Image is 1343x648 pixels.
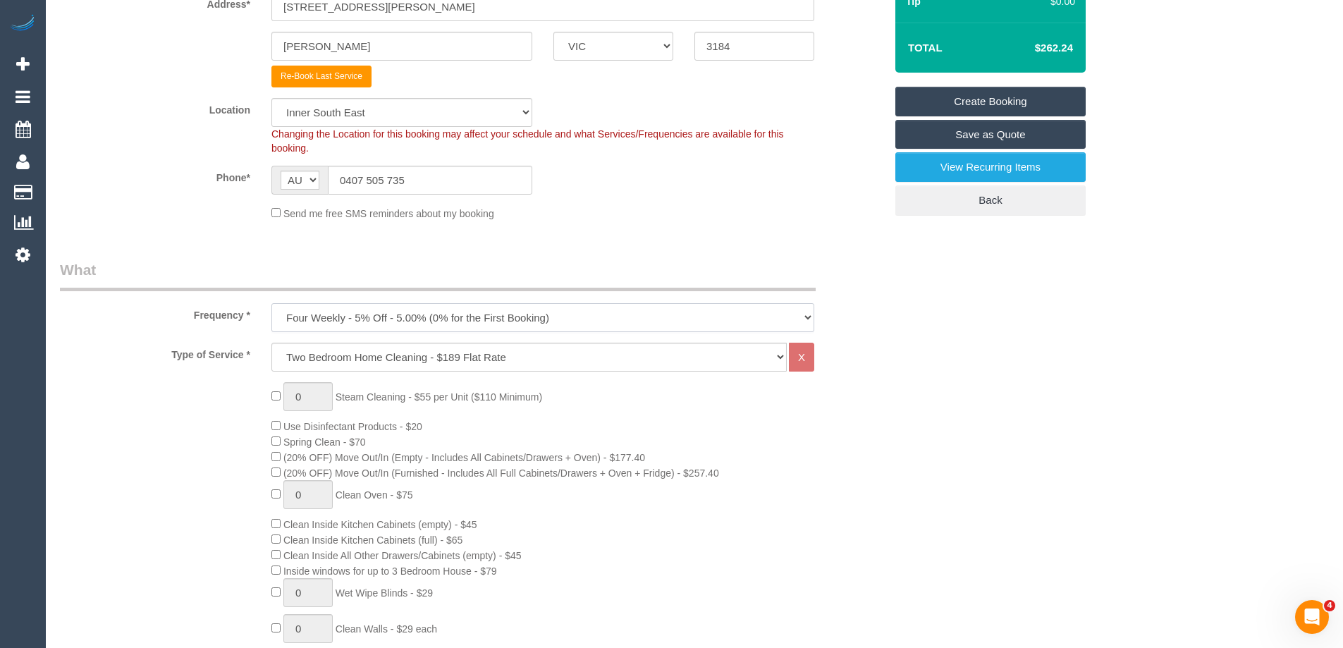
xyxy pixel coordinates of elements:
input: Post Code* [694,32,814,61]
input: Phone* [328,166,532,195]
a: Create Booking [895,87,1086,116]
span: Clean Inside Kitchen Cabinets (full) - $65 [283,534,462,546]
span: Wet Wipe Blinds - $29 [336,587,433,599]
label: Frequency * [49,303,261,322]
strong: Total [908,42,943,54]
span: 4 [1324,600,1335,611]
a: View Recurring Items [895,152,1086,182]
button: Re-Book Last Service [271,66,372,87]
label: Type of Service * [49,343,261,362]
a: Save as Quote [895,120,1086,149]
label: Phone* [49,166,261,185]
h4: $262.24 [993,42,1073,54]
span: Clean Oven - $75 [336,489,413,501]
span: Steam Cleaning - $55 per Unit ($110 Minimum) [336,391,542,403]
span: Spring Clean - $70 [283,436,366,448]
span: (20% OFF) Move Out/In (Furnished - Includes All Full Cabinets/Drawers + Oven + Fridge) - $257.40 [283,467,719,479]
iframe: Intercom live chat [1295,600,1329,634]
span: Send me free SMS reminders about my booking [283,208,494,219]
legend: What [60,259,816,291]
span: Clean Inside All Other Drawers/Cabinets (empty) - $45 [283,550,522,561]
span: Changing the Location for this booking may affect your schedule and what Services/Frequencies are... [271,128,784,154]
span: (20% OFF) Move Out/In (Empty - Includes All Cabinets/Drawers + Oven) - $177.40 [283,452,645,463]
span: Inside windows for up to 3 Bedroom House - $79 [283,566,497,577]
span: Use Disinfectant Products - $20 [283,421,422,432]
span: Clean Inside Kitchen Cabinets (empty) - $45 [283,519,477,530]
span: Clean Walls - $29 each [336,623,437,635]
img: Automaid Logo [8,14,37,34]
label: Location [49,98,261,117]
input: Suburb* [271,32,532,61]
a: Back [895,185,1086,215]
